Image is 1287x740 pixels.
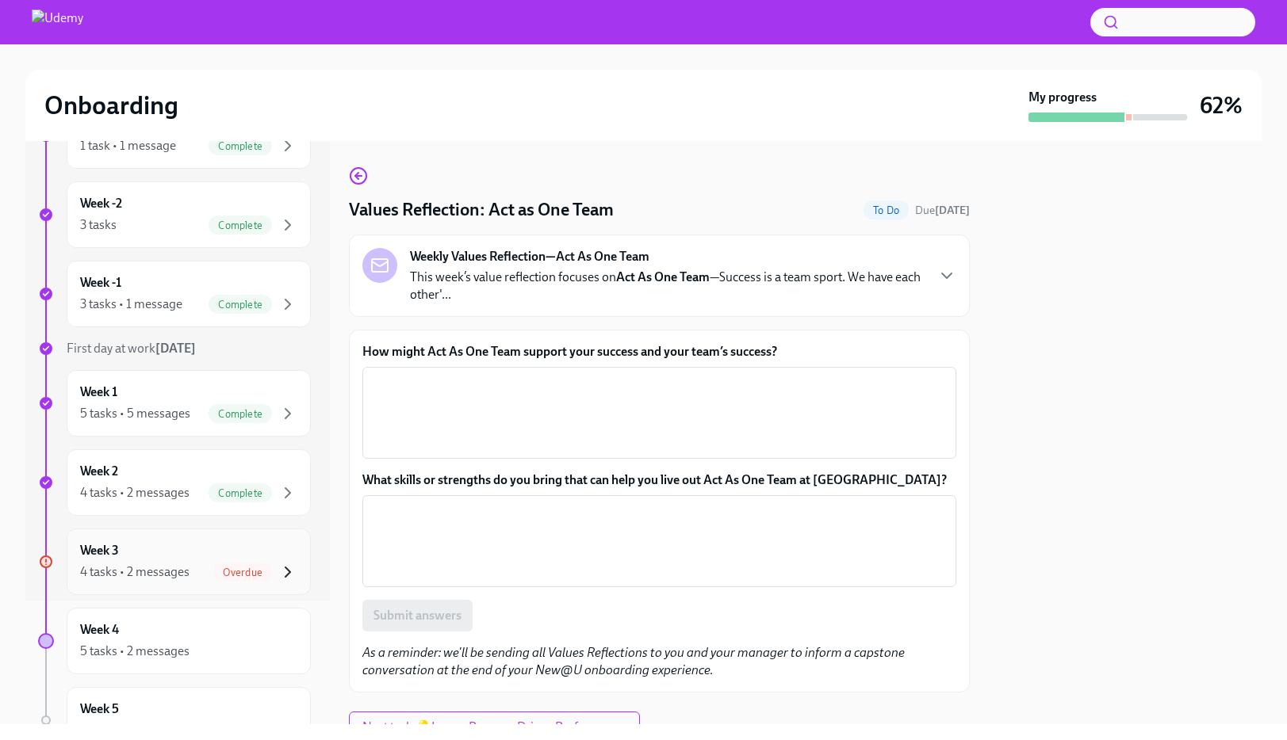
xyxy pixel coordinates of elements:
a: Week 34 tasks • 2 messagesOverdue [38,528,311,595]
p: This week’s value reflection focuses on —Success is a team sport. We have each other'... [410,269,925,303]
span: Complete [209,140,272,152]
a: Week 45 tasks • 2 messages [38,608,311,674]
span: Complete [209,408,272,420]
h6: Week -2 [80,195,122,212]
strong: Weekly Values Reflection—Act As One Team [410,248,649,265]
span: September 2nd, 2025 09:00 [915,203,970,218]
span: To Do [864,204,909,216]
em: As a reminder: we'll be sending all Values Reflections to you and your manager to inform a capsto... [362,645,905,677]
span: Complete [209,219,272,231]
h3: 62% [1200,91,1243,120]
div: 4 tasks • 2 messages [80,722,190,739]
a: Week -13 tasks • 1 messageComplete [38,261,311,327]
strong: Act As One Team [616,269,710,284]
span: Due [915,204,970,217]
h6: Week -1 [80,274,121,292]
h6: Week 4 [80,621,119,639]
a: Week 15 tasks • 5 messagesComplete [38,370,311,437]
label: How might Act As One Team support your success and your team’s success? [362,343,956,360]
span: Overdue [213,566,272,578]
span: Complete [209,299,272,311]
div: 5 tasks • 5 messages [80,405,190,422]
a: Week -23 tasksComplete [38,181,311,248]
a: First day at work[DATE] [38,340,311,357]
a: Week 24 tasks • 2 messagesComplete [38,449,311,516]
h6: Week 2 [80,463,118,480]
div: 5 tasks • 2 messages [80,643,190,660]
div: 1 task • 1 message [80,137,176,154]
span: First day at work [67,341,196,356]
div: 4 tasks • 2 messages [80,563,190,581]
img: Udemy [32,10,83,35]
div: 4 tasks • 2 messages [80,484,190,502]
strong: My progress [1028,89,1097,106]
div: 3 tasks [80,216,117,234]
h2: Onboarding [44,90,178,121]
h6: Week 1 [80,383,117,401]
strong: [DATE] [935,204,970,217]
span: Complete [209,487,272,499]
strong: [DATE] [155,341,196,356]
h6: Week 3 [80,542,119,559]
h4: Values Reflection: Act as One Team [349,198,614,222]
span: Next task : 💡Learn: Purpose Driven Performance [362,719,626,735]
h6: Week 5 [80,700,119,718]
div: 3 tasks • 1 message [80,296,182,313]
label: What skills or strengths do you bring that can help you live out Act As One Team at [GEOGRAPHIC_D... [362,471,956,489]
